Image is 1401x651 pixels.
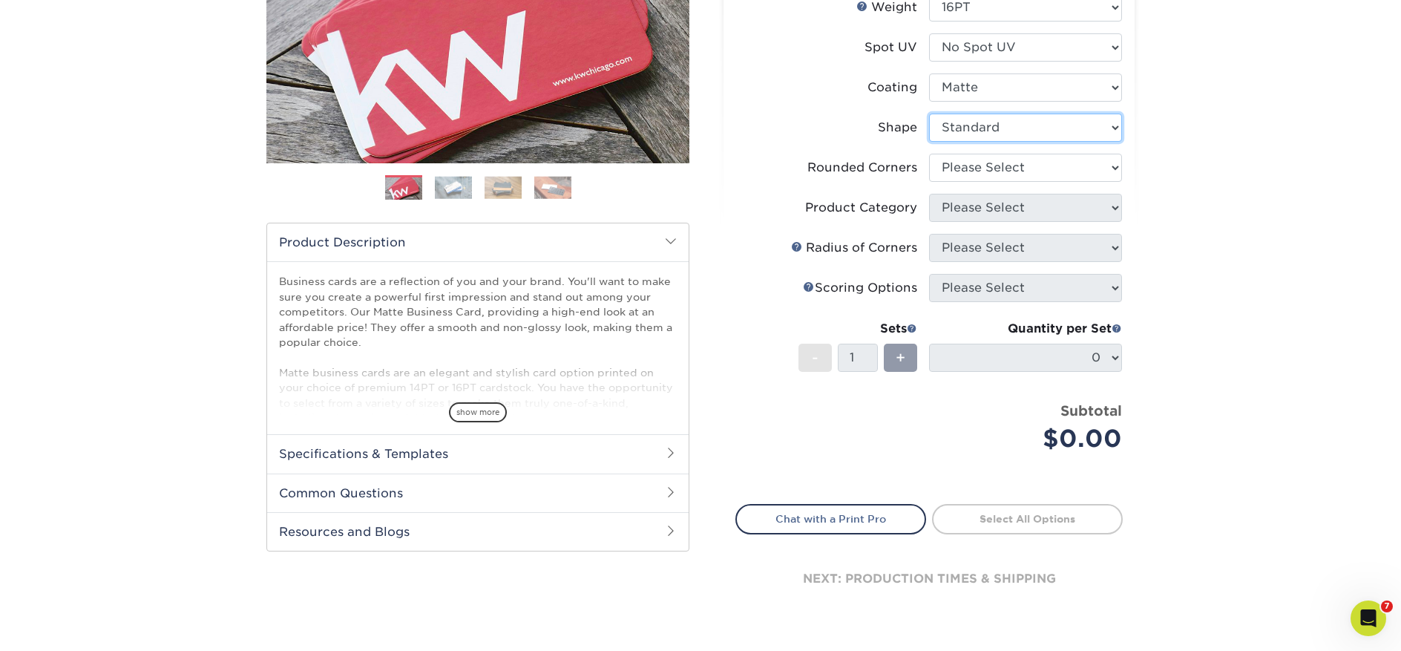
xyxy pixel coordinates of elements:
div: Sets [798,320,917,338]
div: Radius of Corners [791,239,917,257]
strong: Subtotal [1060,402,1122,419]
span: 7 [1381,601,1393,612]
p: Business cards are a reflection of you and your brand. You'll want to make sure you create a powe... [279,274,677,485]
h2: Resources and Blogs [267,512,689,551]
div: Scoring Options [803,279,917,297]
div: Shape [878,119,917,137]
a: Select All Options [932,504,1123,534]
span: - [812,347,818,369]
h2: Product Description [267,223,689,261]
iframe: Intercom live chat [1351,601,1386,636]
div: next: production times & shipping [735,534,1123,624]
h2: Specifications & Templates [267,434,689,473]
a: Chat with a Print Pro [735,504,926,534]
img: Business Cards 04 [534,176,571,199]
div: Product Category [805,199,917,217]
h2: Common Questions [267,474,689,512]
img: Business Cards 02 [435,176,472,199]
div: Quantity per Set [929,320,1122,338]
img: Business Cards 03 [485,176,522,199]
div: $0.00 [940,421,1122,457]
span: show more [449,402,507,422]
div: Spot UV [864,39,917,56]
img: Business Cards 01 [385,170,422,207]
div: Coating [867,79,917,96]
div: Rounded Corners [807,159,917,177]
span: + [896,347,905,369]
